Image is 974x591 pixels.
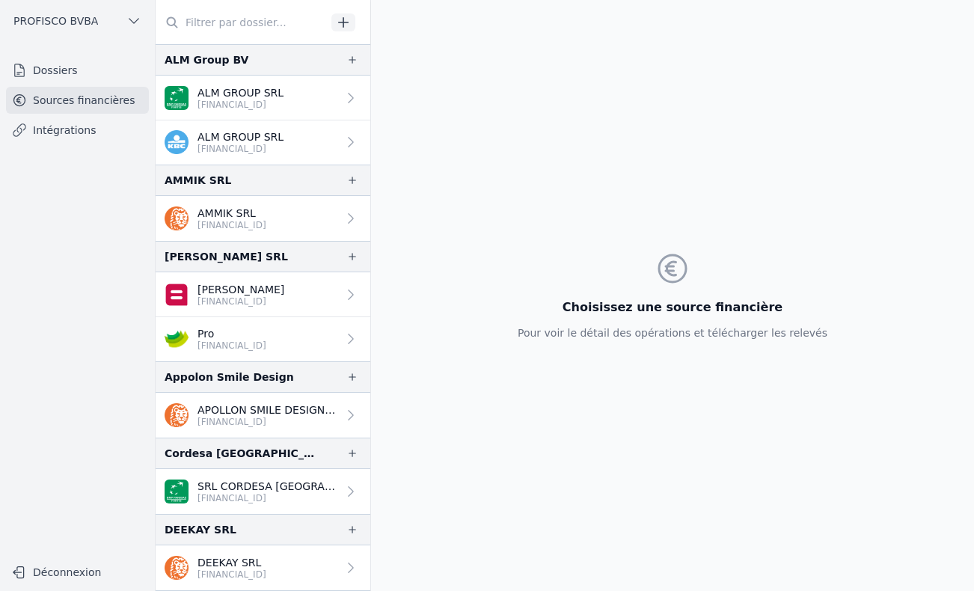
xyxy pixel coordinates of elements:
[156,9,326,36] input: Filtrer par dossier...
[197,555,266,570] p: DEEKAY SRL
[197,326,266,341] p: Pro
[13,13,98,28] span: PROFISCO BVBA
[165,51,248,69] div: ALM Group BV
[165,480,189,503] img: BNP_BE_BUSINESS_GEBABEBB.png
[197,492,337,504] p: [FINANCIAL_ID]
[165,403,189,427] img: ing.png
[165,206,189,230] img: ing.png
[197,219,266,231] p: [FINANCIAL_ID]
[6,560,149,584] button: Déconnexion
[197,282,284,297] p: [PERSON_NAME]
[6,87,149,114] a: Sources financières
[518,298,827,316] h3: Choisissez une source financière
[165,171,231,189] div: AMMIK SRL
[156,120,370,165] a: ALM GROUP SRL [FINANCIAL_ID]
[165,521,236,539] div: DEEKAY SRL
[156,196,370,241] a: AMMIK SRL [FINANCIAL_ID]
[197,206,266,221] p: AMMIK SRL
[165,327,189,351] img: crelan.png
[165,368,294,386] div: Appolon Smile Design
[6,9,149,33] button: PROFISCO BVBA
[197,340,266,352] p: [FINANCIAL_ID]
[156,393,370,438] a: APOLLON SMILE DESIGN SRL [FINANCIAL_ID]
[518,325,827,340] p: Pour voir le détail des opérations et télécharger les relevés
[165,130,189,154] img: kbc.png
[197,85,284,100] p: ALM GROUP SRL
[165,86,189,110] img: BNP_BE_BUSINESS_GEBABEBB.png
[165,444,322,462] div: Cordesa [GEOGRAPHIC_DATA] SRL
[197,129,284,144] p: ALM GROUP SRL
[6,57,149,84] a: Dossiers
[197,99,284,111] p: [FINANCIAL_ID]
[165,248,288,266] div: [PERSON_NAME] SRL
[156,545,370,590] a: DEEKAY SRL [FINANCIAL_ID]
[197,295,284,307] p: [FINANCIAL_ID]
[165,283,189,307] img: belfius.png
[197,402,337,417] p: APOLLON SMILE DESIGN SRL
[156,76,370,120] a: ALM GROUP SRL [FINANCIAL_ID]
[156,469,370,514] a: SRL CORDESA [GEOGRAPHIC_DATA] [FINANCIAL_ID]
[156,272,370,317] a: [PERSON_NAME] [FINANCIAL_ID]
[6,117,149,144] a: Intégrations
[197,143,284,155] p: [FINANCIAL_ID]
[197,479,337,494] p: SRL CORDESA [GEOGRAPHIC_DATA]
[197,416,337,428] p: [FINANCIAL_ID]
[197,569,266,581] p: [FINANCIAL_ID]
[165,556,189,580] img: ing.png
[156,317,370,361] a: Pro [FINANCIAL_ID]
